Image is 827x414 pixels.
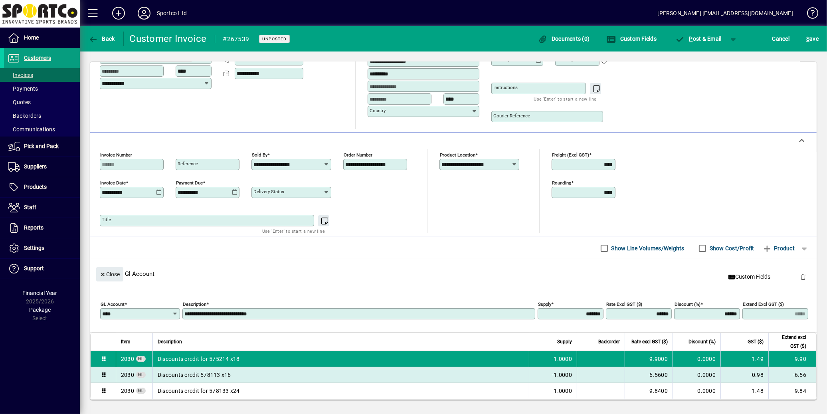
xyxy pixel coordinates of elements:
[538,36,590,42] span: Documents (0)
[183,301,206,307] mat-label: Description
[801,2,817,28] a: Knowledge Base
[806,32,819,45] span: ave
[176,180,203,186] mat-label: Payment due
[725,270,774,284] button: Custom Fields
[100,180,126,186] mat-label: Invoice date
[804,32,821,46] button: Save
[768,351,816,367] td: -9.90
[630,371,668,379] div: 6.5600
[24,163,47,170] span: Suppliers
[758,241,799,256] button: Product
[130,32,207,45] div: Customer Invoice
[493,113,530,119] mat-label: Courier Reference
[675,36,722,42] span: ost & Email
[4,95,80,109] a: Quotes
[728,273,771,281] span: Custom Fields
[23,290,57,296] span: Financial Year
[262,226,325,236] mat-hint: Use 'Enter' to start a new line
[658,7,793,20] div: [PERSON_NAME] [EMAIL_ADDRESS][DOMAIN_NAME]
[158,387,240,395] span: Discounts credit for 578133 x24
[604,32,659,46] button: Custom Fields
[24,224,44,231] span: Reports
[806,36,809,42] span: S
[24,55,51,61] span: Customers
[121,371,134,379] span: Debtor Rebates & Discounts
[121,387,134,395] span: Debtor Rebates & Discounts
[101,301,125,307] mat-label: GL Account
[102,217,111,222] mat-label: Title
[689,36,693,42] span: P
[630,355,668,363] div: 9.9000
[121,355,134,363] span: Debtor Rebates & Discounts
[762,242,795,255] span: Product
[768,367,816,383] td: -6.56
[671,32,726,46] button: Post & Email
[743,301,784,307] mat-label: Extend excl GST ($)
[100,152,132,158] mat-label: Invoice number
[158,337,182,346] span: Description
[673,383,720,399] td: 0.0000
[138,388,144,393] span: GL
[770,32,792,46] button: Cancel
[29,307,51,313] span: Package
[99,268,120,281] span: Close
[131,6,157,20] button: Profile
[673,367,720,383] td: 0.0000
[552,180,571,186] mat-label: Rounding
[4,82,80,95] a: Payments
[720,383,768,399] td: -1.48
[4,28,80,48] a: Home
[538,301,551,307] mat-label: Supply
[138,357,144,361] span: GL
[24,204,36,210] span: Staff
[675,301,700,307] mat-label: Discount (%)
[157,7,187,20] div: Sportco Ltd
[557,337,572,346] span: Supply
[552,387,572,395] span: -1.0000
[8,85,38,92] span: Payments
[8,72,33,78] span: Invoices
[4,109,80,123] a: Backorders
[4,137,80,156] a: Pick and Pack
[534,94,597,103] mat-hint: Use 'Enter' to start a new line
[106,6,131,20] button: Add
[598,337,620,346] span: Backorder
[493,85,518,90] mat-label: Instructions
[158,355,240,363] span: Discounts credit for 575214 x18
[4,68,80,82] a: Invoices
[606,36,657,42] span: Custom Fields
[344,152,372,158] mat-label: Order number
[88,36,115,42] span: Back
[793,273,813,280] app-page-header-button: Delete
[24,265,44,271] span: Support
[4,157,80,177] a: Suppliers
[4,238,80,258] a: Settings
[552,371,572,379] span: -1.0000
[630,387,668,395] div: 9.8400
[24,245,44,251] span: Settings
[8,113,41,119] span: Backorders
[774,333,806,351] span: Extend excl GST ($)
[768,383,816,399] td: -9.84
[536,32,592,46] button: Documents (0)
[8,126,55,133] span: Communications
[4,259,80,279] a: Support
[4,218,80,238] a: Reports
[86,32,117,46] button: Back
[80,32,124,46] app-page-header-button: Back
[720,351,768,367] td: -1.49
[24,184,47,190] span: Products
[606,301,642,307] mat-label: Rate excl GST ($)
[223,33,249,46] div: #267539
[610,244,685,252] label: Show Line Volumes/Weights
[90,259,817,288] div: Gl Account
[138,372,144,377] span: GL
[793,267,813,286] button: Delete
[4,123,80,136] a: Communications
[262,36,287,42] span: Unposted
[370,108,386,113] mat-label: Country
[94,270,125,277] app-page-header-button: Close
[720,367,768,383] td: -0.98
[4,198,80,218] a: Staff
[552,152,589,158] mat-label: Freight (excl GST)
